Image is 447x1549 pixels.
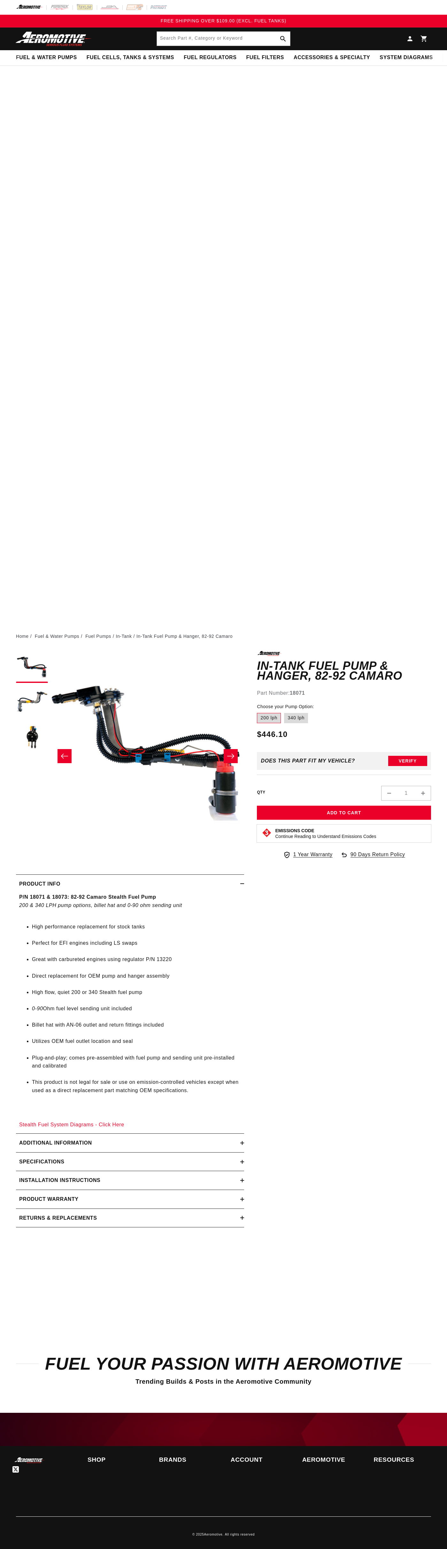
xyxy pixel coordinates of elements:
[19,1176,100,1185] h2: Installation Instructions
[14,31,94,46] img: Aeromotive
[16,1209,244,1227] summary: Returns & replacements
[19,1122,124,1127] a: Stealth Fuel System Diagrams - Click Here
[32,1054,241,1070] li: Plug-and-play; comes pre-assembled with fuel pump and sending unit pre-installed and calibrated
[204,1533,223,1536] a: Aeromotive
[88,1457,145,1463] summary: Shop
[374,1457,431,1463] summary: Resources
[257,713,281,723] label: 200 lph
[284,713,308,723] label: 340 lph
[19,903,182,908] em: 200 & 340 LPH pump options, billet hat and 0-90 ohm sending unit
[224,749,238,763] button: Slide right
[257,790,265,795] label: QTY
[82,50,179,65] summary: Fuel Cells, Tanks & Systems
[257,703,314,710] legend: Choose your Pump Option:
[14,1457,46,1463] img: Aeromotive
[231,1457,288,1463] summary: Account
[16,633,29,640] a: Home
[290,690,305,696] strong: 18071
[32,923,241,931] li: High performance replacement for stock tanks
[35,633,79,640] a: Fuel & Water Pumps
[16,1356,431,1371] h2: Fuel Your Passion with Aeromotive
[32,1006,43,1011] em: 0-90
[58,749,72,763] button: Slide left
[19,1214,97,1222] h2: Returns & replacements
[19,1158,64,1166] h2: Specifications
[16,1134,244,1152] summary: Additional information
[32,1021,241,1029] li: Billet hat with AN-06 outlet and return fittings included
[157,32,290,46] input: Search Part #, Category or Keyword
[241,50,289,65] summary: Fuel Filters
[257,729,288,740] span: $446.10
[19,1195,79,1203] h2: Product warranty
[351,850,405,865] span: 90 Days Return Policy
[16,1171,244,1190] summary: Installation Instructions
[32,1037,241,1045] li: Utilizes OEM fuel outlet location and seal
[16,1190,244,1209] summary: Product warranty
[161,18,286,23] span: FREE SHIPPING OVER $109.00 (EXCL. FUEL TANKS)
[16,721,48,753] button: Load image 3 in gallery view
[11,50,82,65] summary: Fuel & Water Pumps
[192,1533,224,1536] small: © 2025 .
[261,758,355,764] div: Does This part fit My vehicle?
[19,894,156,900] strong: P/N 18071 & 18073: 82-92 Camaro Stealth Fuel Pump
[289,50,375,65] summary: Accessories & Specialty
[302,1457,359,1463] summary: Aeromotive
[275,833,376,839] p: Continue Reading to Understand Emissions Codes
[135,1378,312,1385] span: Trending Builds & Posts in the Aeromotive Community
[85,633,111,640] a: Fuel Pumps
[16,651,244,861] media-gallery: Gallery Viewer
[32,939,241,947] li: Perfect for EFI engines including LS swaps
[136,633,233,640] li: In-Tank Fuel Pump & Hanger, 82-92 Camaro
[19,880,60,888] h2: Product Info
[275,828,314,833] strong: Emissions Code
[179,50,241,65] summary: Fuel Regulators
[19,1139,92,1147] h2: Additional information
[257,689,431,697] div: Part Number:
[32,1005,241,1013] li: Ohm fuel level sending unit included
[293,850,333,859] span: 1 Year Warranty
[275,828,376,839] button: Emissions CodeContinue Reading to Understand Emissions Codes
[116,633,136,640] li: In-Tank
[246,54,284,61] span: Fuel Filters
[32,972,241,980] li: Direct replacement for OEM pump and hanger assembly
[257,661,431,681] h1: In-Tank Fuel Pump & Hanger, 82-92 Camaro
[16,54,77,61] span: Fuel & Water Pumps
[32,955,241,964] li: Great with carbureted engines using regulator P/N 13220
[159,1457,216,1463] summary: Brands
[184,54,236,61] span: Fuel Regulators
[16,651,48,683] button: Load image 1 in gallery view
[294,54,370,61] span: Accessories & Specialty
[32,1078,241,1094] li: This product is not legal for sale or use on emission-controlled vehicles except when used as a d...
[225,1533,255,1536] small: All rights reserved
[380,54,433,61] span: System Diagrams
[262,828,272,838] img: Emissions code
[16,875,244,893] summary: Product Info
[283,850,333,859] a: 1 Year Warranty
[375,50,437,65] summary: System Diagrams
[87,54,174,61] span: Fuel Cells, Tanks & Systems
[32,988,241,997] li: High flow, quiet 200 or 340 Stealth fuel pump
[16,633,431,640] nav: breadcrumbs
[276,32,290,46] button: Search Part #, Category or Keyword
[16,1153,244,1171] summary: Specifications
[257,806,431,820] button: Add to Cart
[16,686,48,718] button: Load image 2 in gallery view
[388,756,427,766] button: Verify
[340,850,405,865] a: 90 Days Return Policy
